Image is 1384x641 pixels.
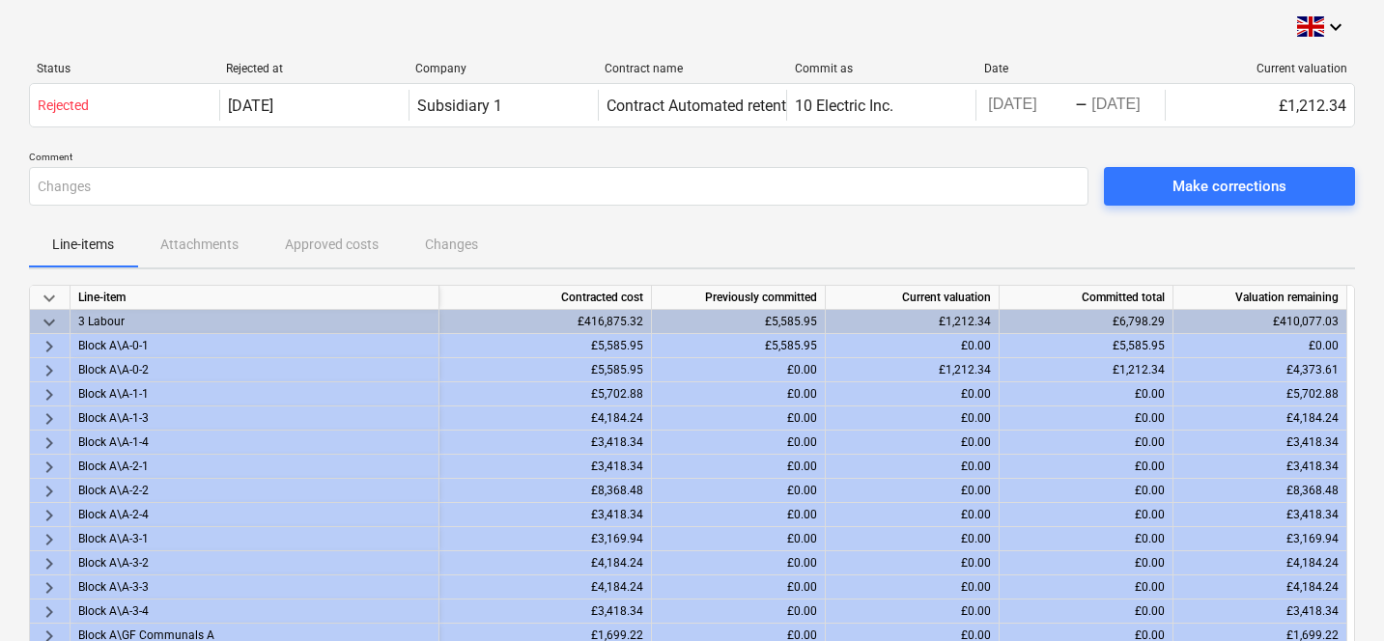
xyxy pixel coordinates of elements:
[38,480,61,503] span: keyboard_arrow_right
[1000,431,1173,455] div: £0.00
[826,310,1000,334] div: £1,212.34
[1173,455,1347,479] div: £3,418.34
[78,431,431,455] div: Block A\A-1-4
[439,406,652,431] div: £4,184.24
[826,503,1000,527] div: £0.00
[1324,15,1347,39] i: keyboard_arrow_down
[38,359,61,382] span: keyboard_arrow_right
[37,62,211,75] div: Status
[652,455,826,479] div: £0.00
[1000,527,1173,551] div: £0.00
[29,151,1088,167] p: Comment
[826,575,1000,599] div: £0.00
[78,334,431,358] div: Block A\A-0-1
[78,599,431,624] div: Block A\A-3-4
[1173,358,1347,382] div: £4,373.61
[38,600,61,624] span: keyboard_arrow_right
[38,528,61,551] span: keyboard_arrow_right
[1000,334,1173,358] div: £5,585.95
[826,599,1000,624] div: £0.00
[1173,286,1347,310] div: Valuation remaining
[1000,406,1173,431] div: £0.00
[38,432,61,455] span: keyboard_arrow_right
[78,527,431,551] div: Block A\A-3-1
[439,431,652,455] div: £3,418.34
[38,576,61,599] span: keyboard_arrow_right
[415,62,589,75] div: Company
[1000,479,1173,503] div: £0.00
[439,310,652,334] div: £416,875.32
[1172,174,1286,199] div: Make corrections
[38,311,61,334] span: keyboard_arrow_down
[1173,431,1347,455] div: £3,418.34
[78,455,431,479] div: Block A\A-2-1
[826,479,1000,503] div: £0.00
[1173,503,1347,527] div: £3,418.34
[826,551,1000,575] div: £0.00
[826,382,1000,406] div: £0.00
[826,286,1000,310] div: Current valuation
[795,97,893,115] div: 10 Electric Inc.
[1000,358,1173,382] div: £1,212.34
[652,503,826,527] div: £0.00
[652,310,826,334] div: £5,585.95
[1000,575,1173,599] div: £0.00
[439,382,652,406] div: £5,702.88
[78,479,431,503] div: Block A\A-2-2
[78,358,431,382] div: Block A\A-0-2
[1165,90,1354,121] div: £1,212.34
[1173,575,1347,599] div: £4,184.24
[1087,92,1178,119] input: End Date
[1000,503,1173,527] div: £0.00
[652,551,826,575] div: £0.00
[652,575,826,599] div: £0.00
[1075,99,1087,111] div: -
[439,551,652,575] div: £4,184.24
[439,358,652,382] div: £5,585.95
[38,335,61,358] span: keyboard_arrow_right
[826,358,1000,382] div: £1,212.34
[652,406,826,431] div: £0.00
[1173,527,1347,551] div: £3,169.94
[1104,167,1355,206] button: Make corrections
[38,407,61,431] span: keyboard_arrow_right
[652,479,826,503] div: £0.00
[38,504,61,527] span: keyboard_arrow_right
[605,62,778,75] div: Contract name
[1000,286,1173,310] div: Committed total
[652,358,826,382] div: £0.00
[826,431,1000,455] div: £0.00
[439,455,652,479] div: £3,418.34
[652,382,826,406] div: £0.00
[78,551,431,575] div: Block A\A-3-2
[826,334,1000,358] div: £0.00
[78,406,431,431] div: Block A\A-1-3
[78,382,431,406] div: Block A\A-1-1
[652,599,826,624] div: £0.00
[1173,382,1347,406] div: £5,702.88
[652,431,826,455] div: £0.00
[1173,310,1347,334] div: £410,077.03
[71,286,439,310] div: Line-item
[38,456,61,479] span: keyboard_arrow_right
[652,286,826,310] div: Previously committed
[417,97,502,115] div: Subsidiary 1
[1000,599,1173,624] div: £0.00
[38,552,61,575] span: keyboard_arrow_right
[52,235,114,255] p: Line-items
[439,479,652,503] div: £8,368.48
[1173,406,1347,431] div: £4,184.24
[826,455,1000,479] div: £0.00
[652,334,826,358] div: £5,585.95
[226,62,400,75] div: Rejected at
[1173,334,1347,358] div: £0.00
[228,97,273,115] div: [DATE]
[984,62,1158,75] div: Date
[38,287,61,310] span: keyboard_arrow_down
[984,92,1075,119] input: Start Date
[78,575,431,599] div: Block A\A-3-3
[826,527,1000,551] div: £0.00
[1000,551,1173,575] div: £0.00
[439,599,652,624] div: £3,418.34
[1000,382,1173,406] div: £0.00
